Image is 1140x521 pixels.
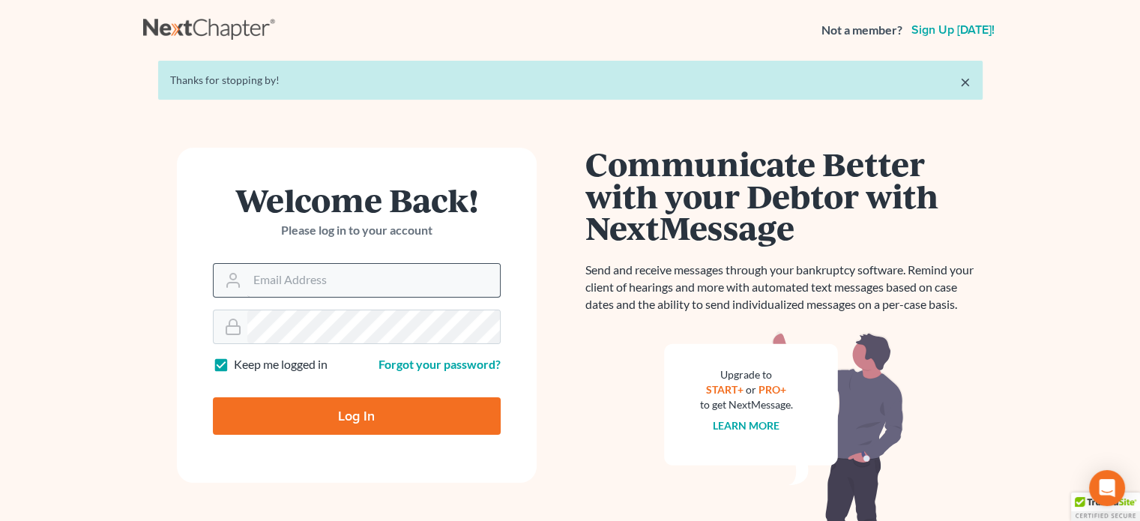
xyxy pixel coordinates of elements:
span: or [746,383,756,396]
p: Send and receive messages through your bankruptcy software. Remind your client of hearings and mo... [585,262,983,313]
div: to get NextMessage. [700,397,793,412]
div: Open Intercom Messenger [1089,470,1125,506]
div: TrustedSite Certified [1071,493,1140,521]
input: Email Address [247,264,500,297]
div: Thanks for stopping by! [170,73,971,88]
p: Please log in to your account [213,222,501,239]
a: PRO+ [759,383,786,396]
a: Forgot your password? [379,357,501,371]
div: Upgrade to [700,367,793,382]
strong: Not a member? [821,22,902,39]
a: Learn more [713,419,779,432]
a: START+ [706,383,744,396]
input: Log In [213,397,501,435]
a: Sign up [DATE]! [908,24,998,36]
h1: Communicate Better with your Debtor with NextMessage [585,148,983,244]
label: Keep me logged in [234,356,328,373]
a: × [960,73,971,91]
h1: Welcome Back! [213,184,501,216]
